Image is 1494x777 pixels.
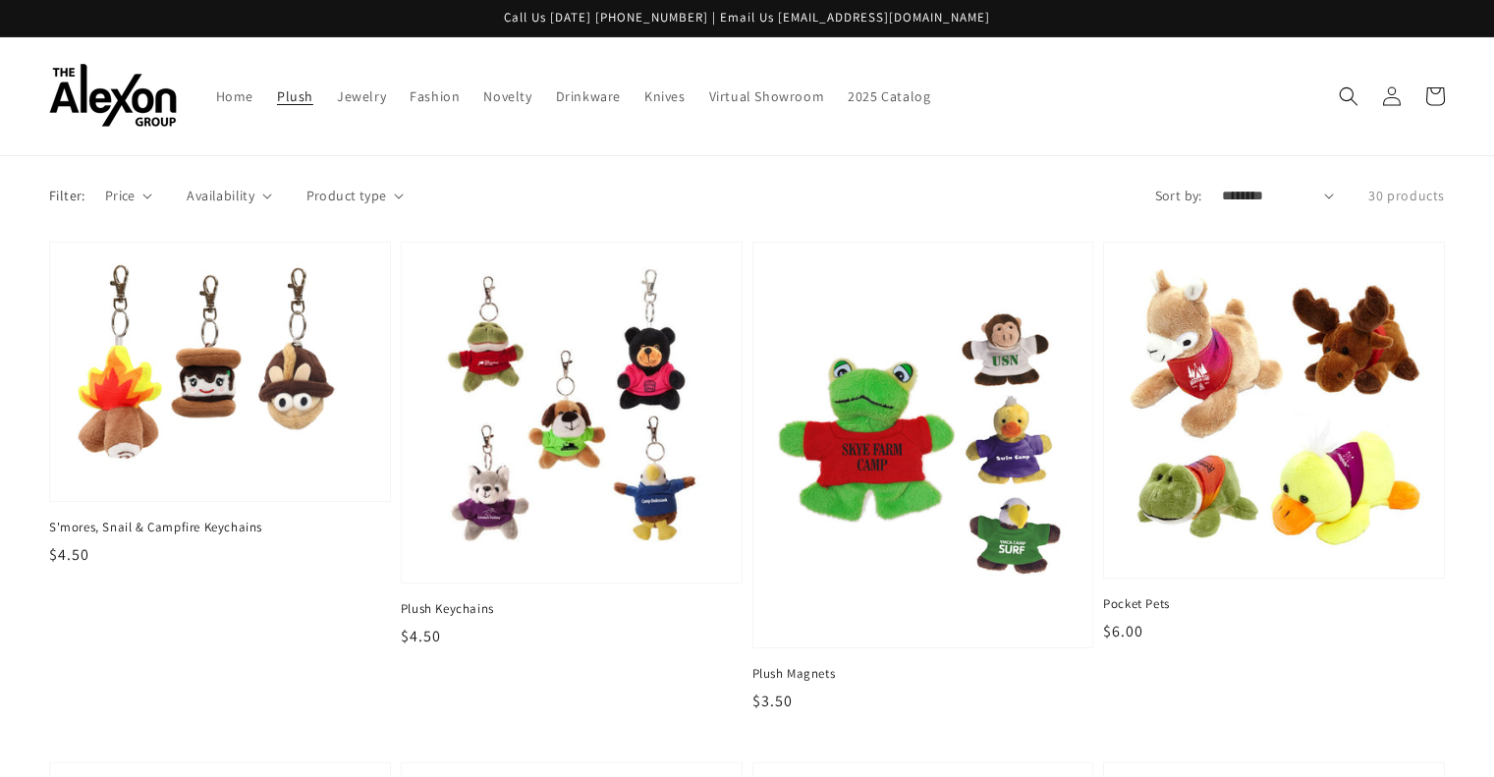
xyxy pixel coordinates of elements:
[752,665,1094,683] span: Plush Magnets
[337,87,386,105] span: Jewelry
[105,186,153,206] summary: Price
[709,87,825,105] span: Virtual Showroom
[836,76,942,117] a: 2025 Catalog
[752,691,793,711] span: $3.50
[1103,242,1445,643] a: Pocket Pets Pocket Pets $6.00
[204,76,265,117] a: Home
[1103,621,1143,641] span: $6.00
[265,76,325,117] a: Plush
[49,242,391,567] a: S'mores, Snail & Campfire Keychains S'mores, Snail & Campfire Keychains $4.50
[49,544,89,565] span: $4.50
[752,242,1094,714] a: Plush Magnets Plush Magnets $3.50
[1124,262,1424,558] img: Pocket Pets
[401,626,441,646] span: $4.50
[49,519,391,536] span: S'mores, Snail & Campfire Keychains
[644,87,686,105] span: Knives
[398,76,471,117] a: Fashion
[1368,186,1445,206] p: 30 products
[544,76,633,117] a: Drinkware
[105,186,136,206] span: Price
[277,87,313,105] span: Plush
[401,600,743,618] span: Plush Keychains
[471,76,543,117] a: Novelty
[1327,75,1370,118] summary: Search
[187,186,254,206] span: Availability
[216,87,253,105] span: Home
[49,64,177,128] img: The Alexon Group
[633,76,697,117] a: Knives
[697,76,837,117] a: Virtual Showroom
[1155,186,1202,206] label: Sort by:
[848,87,930,105] span: 2025 Catalog
[401,242,743,648] a: Plush Keychains Plush Keychains $4.50
[556,87,621,105] span: Drinkware
[410,87,460,105] span: Fashion
[325,76,398,117] a: Jewelry
[1103,595,1445,613] span: Pocket Pets
[306,186,404,206] summary: Product type
[187,186,271,206] summary: Availability
[421,262,722,563] img: Plush Keychains
[483,87,531,105] span: Novelty
[49,186,85,206] p: Filter:
[773,262,1074,628] img: Plush Magnets
[306,186,387,206] span: Product type
[70,262,370,481] img: S'mores, Snail & Campfire Keychains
